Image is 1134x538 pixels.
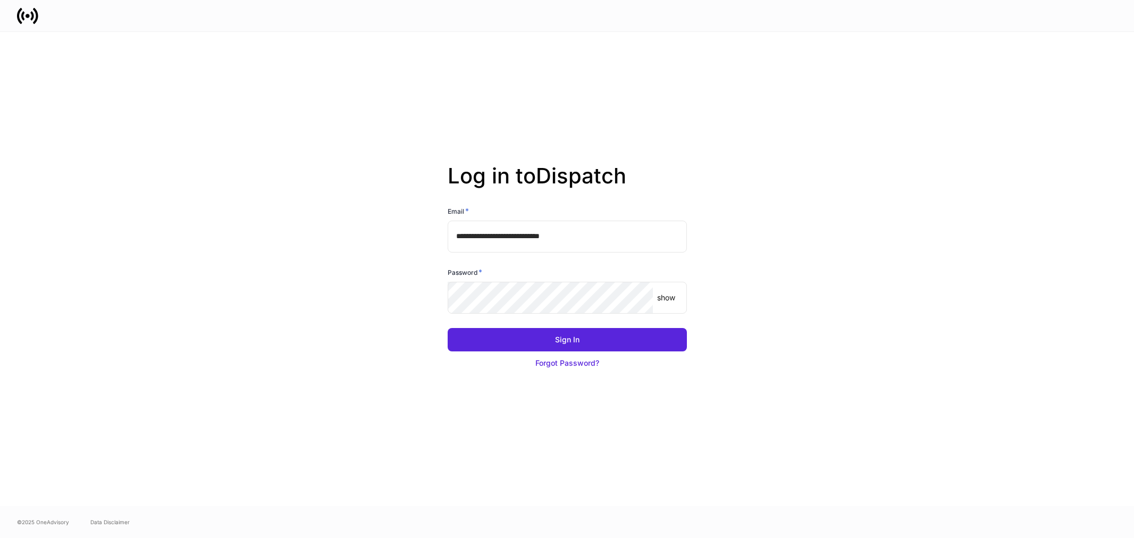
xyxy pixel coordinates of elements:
[448,267,482,278] h6: Password
[448,206,469,216] h6: Email
[555,334,579,345] div: Sign In
[448,328,687,351] button: Sign In
[448,163,687,206] h2: Log in to Dispatch
[17,518,69,526] span: © 2025 OneAdvisory
[448,351,687,375] button: Forgot Password?
[657,292,675,303] p: show
[535,358,599,368] div: Forgot Password?
[90,518,130,526] a: Data Disclaimer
